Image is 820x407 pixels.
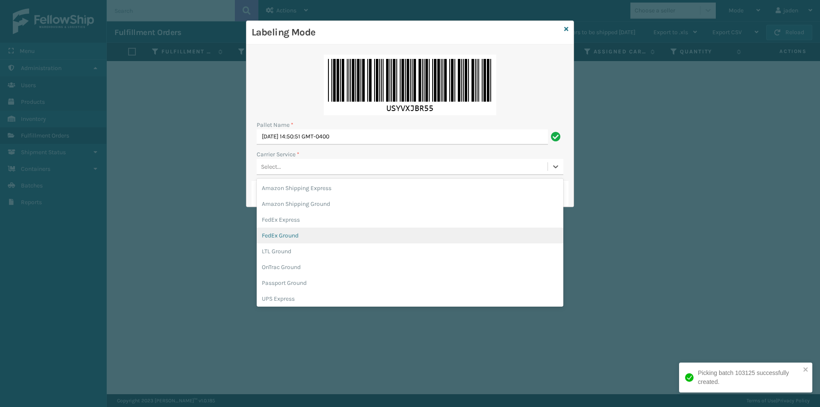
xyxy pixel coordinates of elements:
div: Picking batch 103125 successfully created. [698,369,800,387]
h3: Labeling Mode [252,26,561,39]
div: Select... [261,162,281,171]
button: close [803,366,809,374]
label: Carrier Service [257,150,299,159]
img: 2V+sQIAAAAGSURBVAMAN4MXkM1hGX0AAAAASUVORK5CYII= [324,55,496,115]
div: Amazon Shipping Ground [257,196,563,212]
div: OnTrac Ground [257,259,563,275]
div: Passport Ground [257,275,563,291]
div: LTL Ground [257,243,563,259]
div: UPS Express [257,291,563,307]
div: FedEx Express [257,212,563,228]
div: Amazon Shipping Express [257,180,563,196]
label: Pallet Name [257,120,293,129]
div: FedEx Ground [257,228,563,243]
